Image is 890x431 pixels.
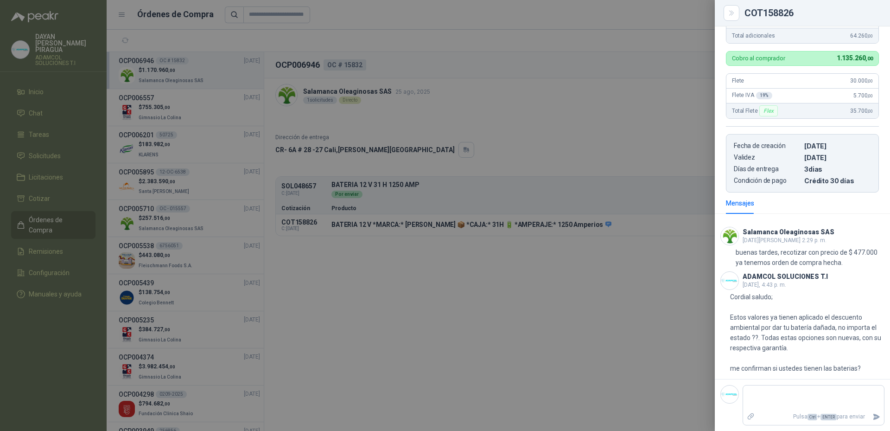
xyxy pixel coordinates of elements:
span: ,00 [865,56,873,62]
div: Flex [759,105,777,116]
span: Flete [732,77,744,84]
span: 5.700 [853,92,873,99]
p: [DATE] [804,142,871,150]
span: 30.000 [850,77,873,84]
span: [DATE][PERSON_NAME] 2:29 p. m. [743,237,826,244]
p: Cordial saludo; Estos valores ya tienen aplicado el descuento ambiental por dar tu batería dañada... [730,292,884,373]
img: Company Logo [721,386,738,403]
label: Adjuntar archivos [743,409,759,425]
p: Condición de pago [734,177,801,185]
p: Cobro al comprador [732,55,785,61]
h3: ADAMCOL SOLUCIONES T.I [743,274,828,279]
div: Total adicionales [726,28,878,43]
p: 3 dias [804,165,871,173]
span: ,00 [867,78,873,84]
div: Mensajes [726,198,754,208]
h3: Salamanca Oleaginosas SAS [743,230,834,235]
span: Ctrl [807,414,817,420]
span: ENTER [820,414,837,420]
span: 64.260 [850,32,873,39]
span: ,00 [867,93,873,98]
button: Enviar [869,409,884,425]
p: Pulsa + para enviar [759,409,869,425]
span: 35.700 [850,108,873,114]
span: ,00 [867,33,873,39]
span: [DATE], 4:43 p. m. [743,282,786,288]
p: Fecha de creación [734,142,801,150]
span: Flete IVA [732,92,772,99]
img: Company Logo [721,272,738,289]
p: Crédito 30 días [804,177,871,185]
span: 1.135.260 [837,54,873,62]
span: ,00 [867,109,873,114]
div: 19 % [756,92,773,99]
p: Días de entrega [734,165,801,173]
span: Total Flete [732,105,780,116]
p: Validez [734,154,801,161]
p: buenas tardes, recotizar con precio de $ 477.000 ya tenemos orden de compra hecha. [736,247,884,268]
div: COT158826 [744,8,879,18]
p: [DATE] [804,154,871,161]
button: Close [726,7,737,19]
img: Company Logo [721,227,738,245]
